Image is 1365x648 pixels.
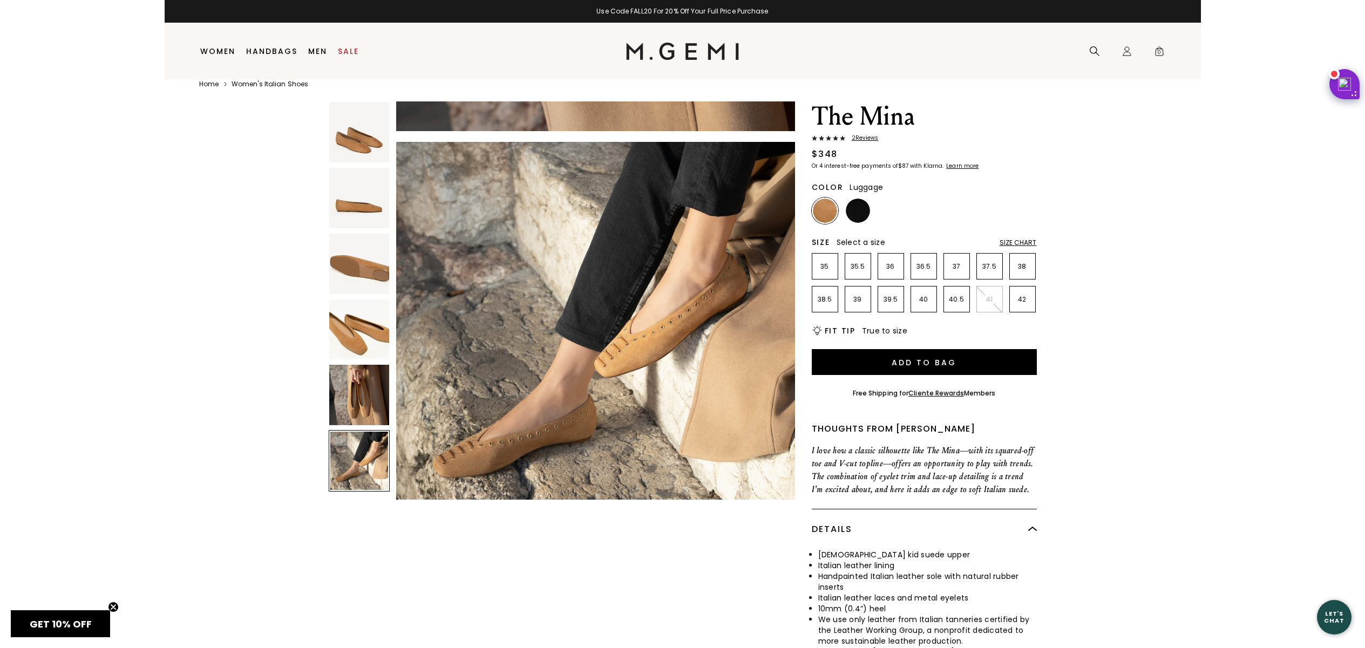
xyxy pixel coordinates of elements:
[818,549,1037,560] li: [DEMOGRAPHIC_DATA] kid suede upper
[911,262,936,271] p: 36.5
[11,610,110,637] div: GET 10% OFFClose teaser
[846,199,870,223] img: Black
[850,182,883,193] span: Luggage
[853,389,996,398] div: Free Shipping for Members
[246,47,297,56] a: Handbags
[812,162,898,170] klarna-placement-style-body: Or 4 interest-free payments of
[329,299,390,360] img: The Mina
[308,47,327,56] a: Men
[911,295,936,304] p: 40
[910,162,945,170] klarna-placement-style-body: with Klarna
[812,422,1037,435] div: Thoughts from [PERSON_NAME]
[1154,48,1165,59] span: 0
[946,162,979,170] klarna-placement-style-cta: Learn more
[329,234,390,294] img: The Mina
[108,602,119,612] button: Close teaser
[329,168,390,228] img: The Mina
[165,7,1201,16] div: 1 / 2
[812,349,1037,375] button: Add to Bag
[30,617,92,631] span: GET 10% OFF
[898,162,908,170] klarna-placement-style-amount: $87
[818,560,1037,571] li: Italian leather lining
[818,571,1037,592] li: Handpainted Italian leather sole with natural rubber inserts
[812,262,838,271] p: 35
[977,295,1002,304] p: 41
[862,325,907,336] span: True to size
[908,388,964,398] a: Cliente Rewards
[845,262,871,271] p: 35.5
[845,135,879,141] span: 2 Review s
[626,43,739,60] img: M.Gemi
[837,237,885,248] span: Select a size
[199,80,219,88] a: Home
[977,262,1002,271] p: 37.5
[845,295,871,304] p: 39
[812,509,1037,549] div: Details
[329,365,390,425] img: The Mina
[812,444,1037,496] p: I love how a classic silhouette like The Mina—with its squared-off toe and V-cut topline—offers a...
[329,102,390,162] img: The Mina
[200,47,235,56] a: Women
[818,592,1037,603] li: Italian leather laces and metal eyelets
[813,199,837,223] img: Luggage
[396,142,794,540] img: The Mina
[818,614,1037,646] li: We use only leather from Italian tanneries certified by the Leather Working Group, a nonprofit de...
[812,295,838,304] p: 38.5
[812,101,1037,132] h1: The Mina
[878,262,904,271] p: 36
[944,295,969,304] p: 40.5
[818,603,1037,614] li: 10mm (0.4”) heel
[1010,262,1035,271] p: 38
[1010,295,1035,304] p: 42
[825,326,855,335] h2: Fit Tip
[812,135,1037,144] a: 2Reviews
[338,47,359,56] a: Sale
[812,148,838,161] div: $348
[944,262,969,271] p: 37
[812,238,830,247] h2: Size
[812,183,844,192] h2: Color
[232,80,308,88] a: Women's Italian Shoes
[1317,610,1352,624] div: Let's Chat
[878,295,904,304] p: 39.5
[1000,238,1037,247] div: Size Chart
[945,163,979,169] a: Learn more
